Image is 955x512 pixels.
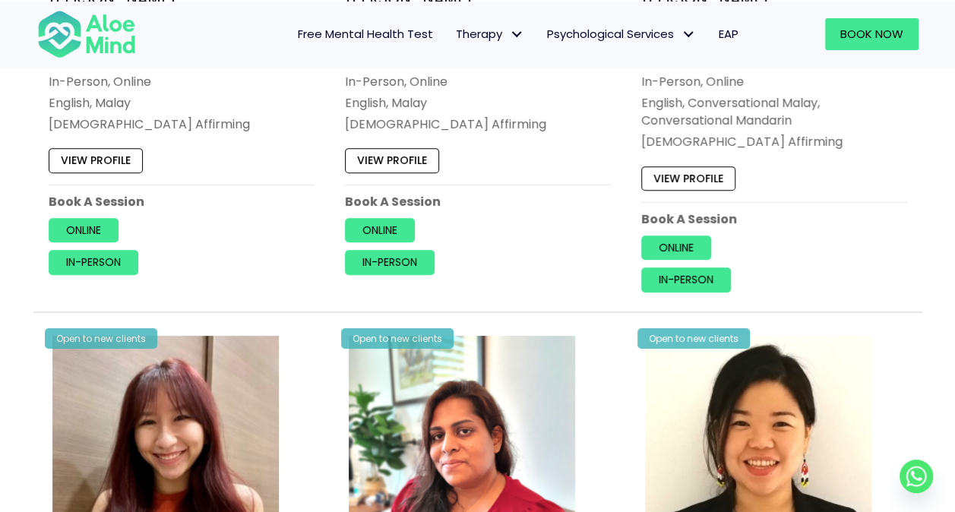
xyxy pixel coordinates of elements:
div: Open to new clients [637,328,750,349]
div: In-Person, Online [49,73,315,90]
div: [DEMOGRAPHIC_DATA] Affirming [345,116,611,134]
div: Open to new clients [45,328,157,349]
p: Book A Session [49,193,315,210]
a: In-person [641,268,731,292]
a: TherapyTherapy: submenu [444,18,536,50]
p: Book A Session [345,193,611,210]
a: Online [345,218,415,242]
span: Therapy [456,26,524,42]
a: Psychological ServicesPsychological Services: submenu [536,18,707,50]
a: View profile [345,149,439,173]
p: English, Malay [345,95,611,112]
div: [DEMOGRAPHIC_DATA] Affirming [49,116,315,134]
a: View profile [49,149,143,173]
a: EAP [707,18,750,50]
div: In-Person, Online [641,73,907,90]
span: Free Mental Health Test [298,26,433,42]
span: Psychological Services: submenu [678,23,700,45]
nav: Menu [156,18,750,50]
a: Online [641,236,711,261]
span: Therapy: submenu [506,23,528,45]
span: EAP [719,26,738,42]
a: View profile [641,166,735,191]
div: [DEMOGRAPHIC_DATA] Affirming [641,134,907,151]
span: Psychological Services [547,26,696,42]
p: Book A Session [641,210,907,228]
a: In-person [49,251,138,275]
p: English, Conversational Malay, Conversational Mandarin [641,95,907,130]
a: Free Mental Health Test [286,18,444,50]
a: In-person [345,251,435,275]
span: Book Now [840,26,903,42]
img: Aloe mind Logo [37,9,136,59]
p: English, Malay [49,95,315,112]
a: Book Now [825,18,919,50]
div: In-Person, Online [345,73,611,90]
a: Whatsapp [900,460,933,493]
div: Open to new clients [341,328,454,349]
a: Online [49,218,119,242]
